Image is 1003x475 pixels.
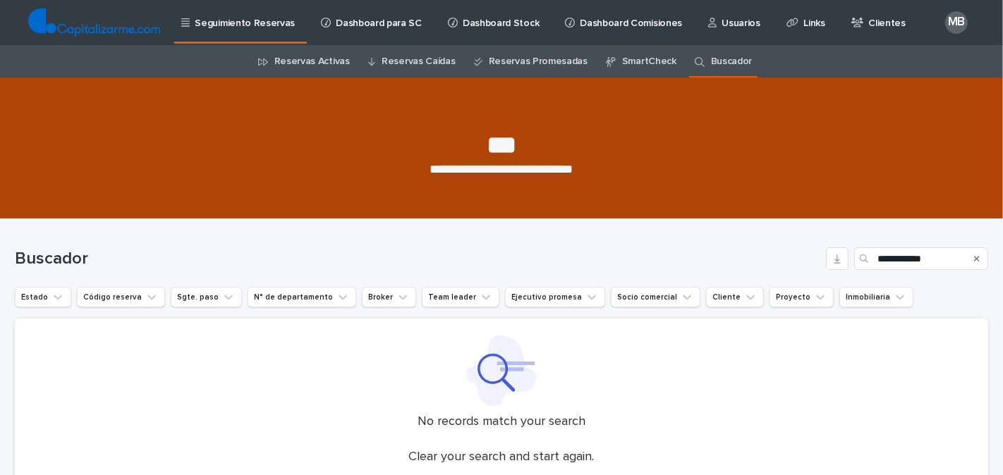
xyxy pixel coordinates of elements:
[28,8,160,37] img: TjQlHxlQVOtaKxwbrr5R
[622,45,676,78] a: SmartCheck
[945,11,968,34] div: MB
[489,45,588,78] a: Reservas Promesadas
[382,45,455,78] a: Reservas Caídas
[248,287,356,307] button: N° de departamento
[362,287,416,307] button: Broker
[171,287,242,307] button: Sgte. paso
[505,287,605,307] button: Ejecutivo promesa
[15,287,71,307] button: Estado
[32,414,971,430] p: No records match your search
[422,287,499,307] button: Team leader
[15,249,820,269] h1: Buscador
[854,247,988,270] input: Search
[611,287,700,307] button: Socio comercial
[274,45,350,78] a: Reservas Activas
[839,287,913,307] button: Inmobiliaria
[706,287,764,307] button: Cliente
[711,45,753,78] a: Buscador
[409,450,595,465] p: Clear your search and start again.
[770,287,834,307] button: Proyecto
[77,287,165,307] button: Código reserva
